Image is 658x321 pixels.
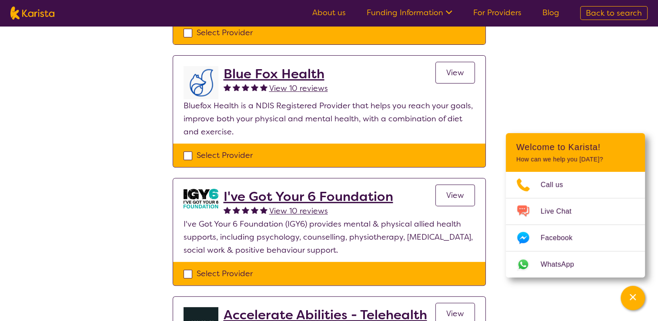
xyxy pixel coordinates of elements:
a: Blue Fox Health [224,66,328,82]
img: aw0qclyvxjfem2oefjis.jpg [184,189,218,208]
a: Funding Information [367,7,452,18]
a: View [435,62,475,84]
ul: Choose channel [506,172,645,278]
a: About us [312,7,346,18]
img: fullstar [224,206,231,214]
a: Back to search [580,6,648,20]
button: Channel Menu [621,286,645,310]
img: fullstar [251,206,258,214]
img: lyehhyr6avbivpacwqcf.png [184,66,218,99]
a: I've Got Your 6 Foundation [224,189,393,204]
img: fullstar [242,84,249,91]
span: View 10 reviews [269,206,328,216]
img: fullstar [260,206,267,214]
span: Live Chat [541,205,582,218]
img: fullstar [260,84,267,91]
span: Back to search [586,8,642,18]
span: View [446,190,464,201]
span: View [446,67,464,78]
a: View 10 reviews [269,82,328,95]
span: Call us [541,178,574,191]
img: fullstar [233,84,240,91]
div: Channel Menu [506,133,645,278]
span: Facebook [541,231,583,244]
span: WhatsApp [541,258,585,271]
a: View 10 reviews [269,204,328,217]
a: Web link opens in a new tab. [506,251,645,278]
a: For Providers [473,7,521,18]
span: View [446,308,464,319]
h2: Welcome to Karista! [516,142,635,152]
img: fullstar [242,206,249,214]
p: How can we help you [DATE]? [516,156,635,163]
span: View 10 reviews [269,83,328,94]
img: fullstar [224,84,231,91]
p: I've Got Your 6 Foundation (IGY6) provides mental & physical allied health supports, including ps... [184,217,475,257]
img: fullstar [233,206,240,214]
a: View [435,184,475,206]
a: Blog [542,7,559,18]
img: fullstar [251,84,258,91]
p: Bluefox Health is a NDIS Registered Provider that helps you reach your goals, improve both your p... [184,99,475,138]
img: Karista logo [10,7,54,20]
